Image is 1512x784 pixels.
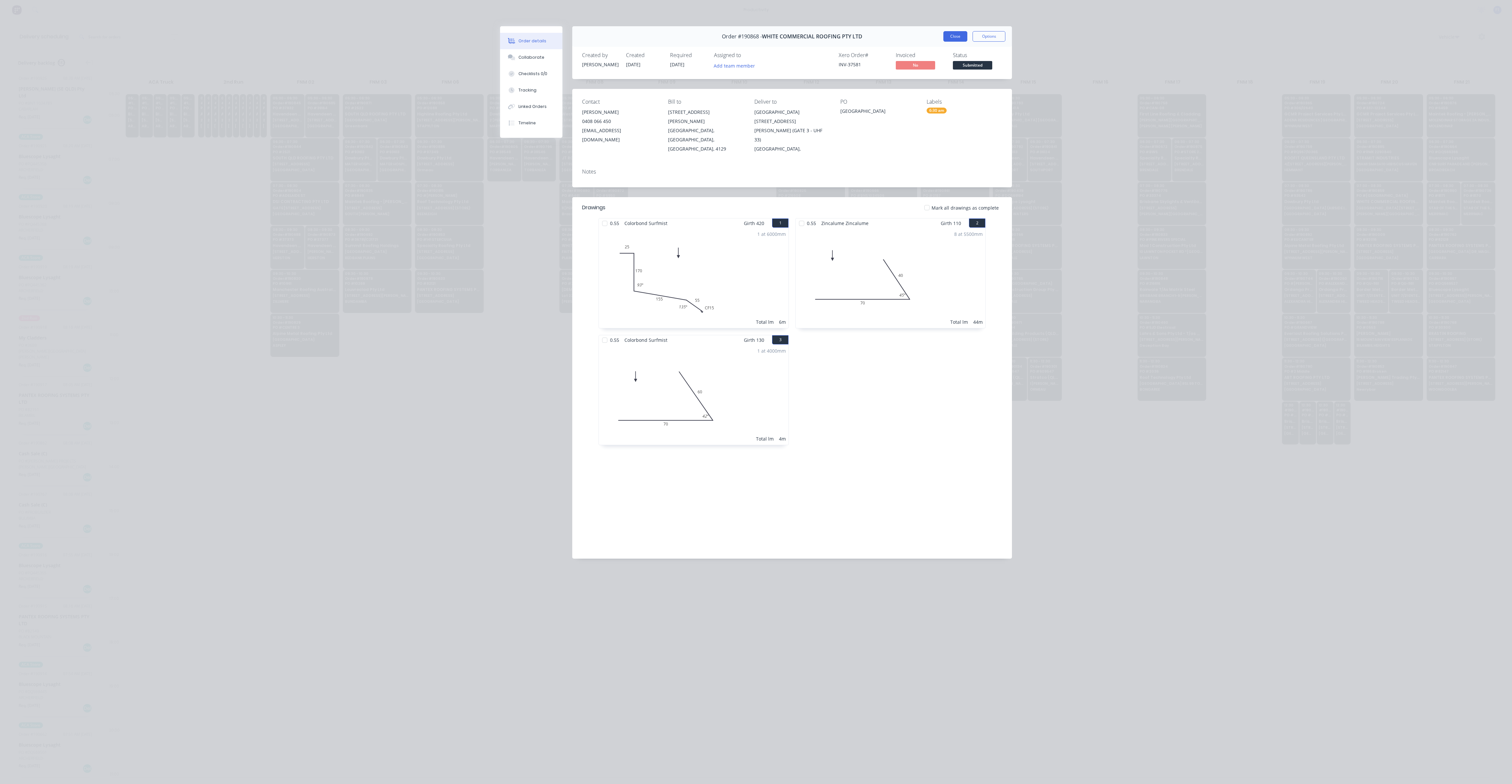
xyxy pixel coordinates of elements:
div: Collaborate [518,54,544,60]
span: [DATE] [626,61,640,68]
button: Linked Orders [500,98,562,115]
button: 2 [969,218,985,228]
span: 0.55 [804,218,819,228]
div: [STREET_ADDRESS][PERSON_NAME][GEOGRAPHIC_DATA], [GEOGRAPHIC_DATA], [GEOGRAPHIC_DATA], 4129 [668,108,744,154]
span: Colorbond Surfmist [622,335,670,345]
div: Order details [518,38,546,44]
div: 1 at 6000mm [757,231,786,237]
span: Order #190868 - [722,33,762,40]
div: 1 at 4000mm [757,347,786,354]
div: [STREET_ADDRESS][PERSON_NAME] [668,108,744,126]
div: Total lm [756,319,774,325]
span: WHITE COMMERCIAL ROOFING PTY LTD [762,33,862,40]
button: 3 [772,335,788,344]
button: Add team member [714,61,759,70]
div: Tracking [518,87,536,93]
div: 0408 066 450 [582,117,658,126]
div: Invoiced [896,52,945,58]
div: Required [670,52,706,58]
span: Girth 130 [744,335,764,345]
span: 0.55 [607,218,622,228]
div: Assigned to [714,52,780,58]
div: Total lm [756,435,774,442]
div: 0704045º8 at 5500mmTotal lm44m [796,228,985,328]
div: INV-37581 [839,61,888,68]
span: Colorbond Surfmist [622,218,670,228]
div: Timeline [518,120,536,126]
div: PO [840,99,916,105]
div: Contact [582,99,658,105]
div: [GEOGRAPHIC_DATA] [840,108,916,117]
button: Checklists 0/0 [500,66,562,82]
div: [PERSON_NAME] [582,108,658,117]
div: Labels [927,99,1002,105]
span: Submitted [953,61,992,69]
div: Created [626,52,662,58]
div: 6m [779,319,786,325]
div: Notes [582,169,1002,175]
div: 025170155CF155593º135º1 at 6000mmTotal lm6m [599,228,788,328]
button: Order details [500,33,562,49]
div: [GEOGRAPHIC_DATA] [STREET_ADDRESS][PERSON_NAME] (GATE 3 - UHF 33)[GEOGRAPHIC_DATA], [754,108,830,154]
button: Options [973,31,1005,42]
div: Status [953,52,1002,58]
div: 44m [973,319,983,325]
div: Checklists 0/0 [518,71,547,77]
div: Bill to [668,99,744,105]
div: [PERSON_NAME]0408 066 450[EMAIL_ADDRESS][DOMAIN_NAME] [582,108,658,144]
button: Close [943,31,967,42]
span: Mark all drawings as complete [932,204,999,211]
div: Deliver to [754,99,830,105]
div: 0706042º1 at 4000mmTotal lm4m [599,345,788,445]
button: Add team member [710,61,759,70]
span: No [896,61,935,69]
div: 6:30 am [927,108,947,113]
button: Timeline [500,115,562,131]
div: [GEOGRAPHIC_DATA], [GEOGRAPHIC_DATA], [GEOGRAPHIC_DATA], 4129 [668,126,744,154]
div: 4m [779,435,786,442]
span: [DATE] [670,61,684,68]
div: Xero Order # [839,52,888,58]
div: 8 at 5500mm [954,231,983,237]
button: 1 [772,218,788,228]
span: Zincalume Zincalume [819,218,871,228]
div: [GEOGRAPHIC_DATA], [754,144,830,154]
div: [PERSON_NAME] [582,61,618,68]
div: [GEOGRAPHIC_DATA] [STREET_ADDRESS][PERSON_NAME] (GATE 3 - UHF 33) [754,108,830,144]
div: [EMAIL_ADDRESS][DOMAIN_NAME] [582,126,658,144]
div: Created by [582,52,618,58]
span: Girth 420 [744,218,764,228]
span: 0.55 [607,335,622,345]
button: Tracking [500,82,562,98]
button: Collaborate [500,49,562,66]
div: Total lm [950,319,968,325]
span: Girth 110 [941,218,961,228]
button: Submitted [953,61,992,71]
div: Linked Orders [518,104,547,110]
div: Drawings [582,204,605,212]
